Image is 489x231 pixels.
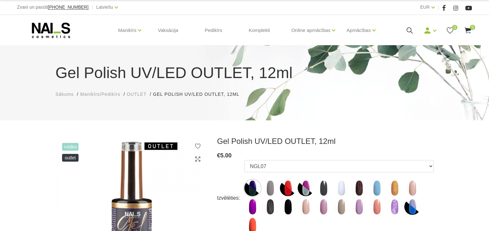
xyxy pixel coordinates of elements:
a: OUTLET [127,91,146,98]
img: ... [333,180,349,196]
img: ... [262,180,278,196]
a: Sākums [56,91,74,98]
img: ... [351,180,367,196]
span: | [92,3,93,11]
span: +Video [62,143,79,151]
span: Sākums [56,92,74,97]
img: ... [280,180,296,196]
img: ... [333,199,349,215]
img: ... [262,199,278,215]
span: € [217,152,220,159]
span: 5.00 [220,152,232,159]
span: Manikīrs/Pedikīrs [80,92,120,97]
img: ... [351,199,367,215]
h1: Gel Polish UV/LED OUTLET, 12ml [56,61,434,85]
span: 0 [452,25,457,30]
img: ... [387,199,403,215]
h3: Gel Polish UV/LED OUTLET, 12ml [217,136,434,146]
a: Manikīrs [118,17,137,43]
img: ... [369,199,385,215]
img: ... [298,180,314,196]
a: 5 [464,26,472,35]
a: Vaksācija [153,15,183,46]
a: Apmācības [346,17,371,43]
a: [PHONE_NUMBER] [48,5,89,10]
span: | [438,3,439,11]
img: ... [315,199,332,215]
img: ... [244,199,260,215]
a: Latviešu [96,3,113,11]
img: ... [315,180,332,196]
a: 0 [446,26,454,35]
a: Online apmācības [291,17,330,43]
img: ... [404,199,420,215]
img: ... [298,199,314,215]
a: Komplekti [244,15,275,46]
span: 5 [470,25,475,30]
a: Manikīrs/Pedikīrs [80,91,120,98]
div: Izvēlēties: [217,193,245,203]
span: OUTLET [127,92,146,97]
li: Gel Polish UV/LED OUTLET, 12ml [153,91,246,98]
img: ... [404,180,420,196]
img: ... [244,180,260,196]
span: OUTLET [62,154,79,162]
a: EUR [420,3,430,11]
img: ... [369,180,385,196]
img: ... [387,180,403,196]
img: ... [280,199,296,215]
a: Pedikīrs [199,15,227,46]
div: Zvani un pasūti [17,3,89,11]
